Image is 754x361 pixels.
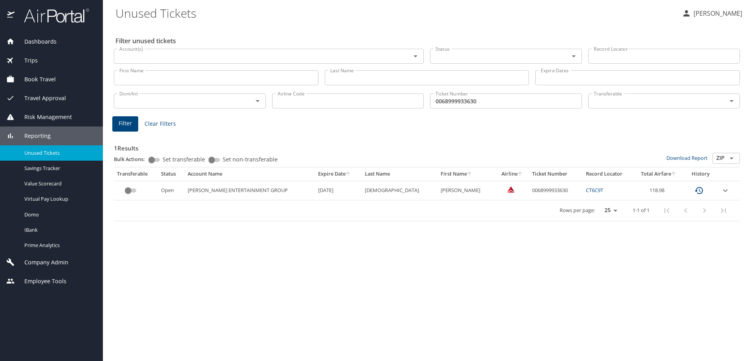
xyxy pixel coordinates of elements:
a: Download Report [666,154,708,161]
span: Trips [15,56,38,65]
span: Domo [24,211,93,218]
button: sort [467,172,472,177]
td: Open [158,181,185,200]
span: Book Travel [15,75,56,84]
button: Open [410,51,421,62]
button: Clear Filters [141,117,179,131]
td: [PERSON_NAME] [437,181,496,200]
img: Delta Airlines [507,185,515,193]
img: icon-airportal.png [7,8,15,23]
td: [PERSON_NAME] ENTERTAINMENT GROUP [185,181,315,200]
td: 118.98 [634,181,684,200]
span: Virtual Pay Lookup [24,195,93,203]
span: Travel Approval [15,94,66,103]
button: sort [346,172,351,177]
span: Value Scorecard [24,180,93,187]
td: [DEMOGRAPHIC_DATA] [362,181,437,200]
span: Company Admin [15,258,68,267]
button: Open [726,95,737,106]
span: Dashboards [15,37,57,46]
button: [PERSON_NAME] [679,6,745,20]
button: Open [726,153,737,164]
span: Set transferable [163,157,205,162]
p: 1-1 of 1 [633,208,650,213]
p: Bulk Actions: [114,156,151,163]
button: Open [252,95,263,106]
th: Airline [496,167,529,181]
span: Prime Analytics [24,242,93,249]
p: Rows per page: [560,208,595,213]
th: Ticket Number [529,167,583,181]
span: IBank [24,226,93,234]
p: [PERSON_NAME] [691,9,742,18]
table: custom pagination table [114,167,740,221]
th: Record Locator [583,167,634,181]
span: Reporting [15,132,51,140]
img: airportal-logo.png [15,8,89,23]
th: Total Airfare [634,167,684,181]
button: Filter [112,116,138,132]
button: Open [568,51,579,62]
th: First Name [437,167,496,181]
span: Unused Tickets [24,149,93,157]
th: Status [158,167,185,181]
th: Account Name [185,167,315,181]
span: Clear Filters [145,119,176,129]
h3: 1 Results [114,139,740,153]
span: Employee Tools [15,277,66,286]
th: Expire Date [315,167,362,181]
span: Filter [119,119,132,128]
button: sort [518,172,523,177]
th: Last Name [362,167,437,181]
button: sort [671,172,677,177]
td: [DATE] [315,181,362,200]
th: History [684,167,717,181]
span: Savings Tracker [24,165,93,172]
td: 0068999933630 [529,181,583,200]
h2: Filter unused tickets [115,35,741,47]
span: Risk Management [15,113,72,121]
div: Transferable [117,170,155,178]
a: CT6C9T [586,187,603,194]
select: rows per page [598,205,620,216]
button: expand row [721,186,730,195]
h1: Unused Tickets [115,1,675,25]
span: Set non-transferable [223,157,278,162]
